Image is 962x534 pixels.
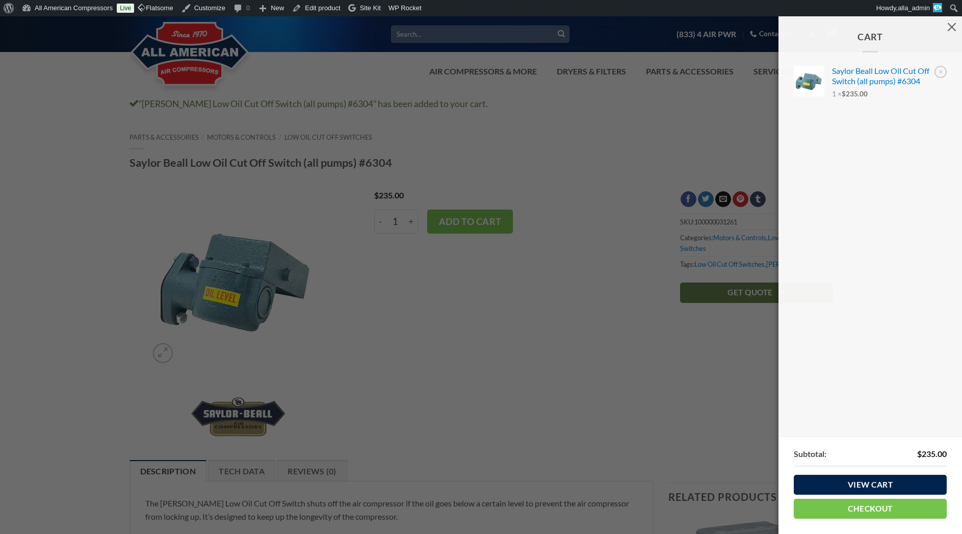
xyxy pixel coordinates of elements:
a: Remove Saylor Beall Low Oil Cut Off Switch (all pumps) #6304 from cart [934,66,947,78]
span: $ [917,449,922,459]
a: Saylor Beall Low Oil Cut Off Switch (all pumps) #6304 [832,66,931,87]
strong: Subtotal: [794,447,826,461]
a: View cart [794,475,947,495]
a: Live [117,4,134,13]
span: $ [842,90,846,98]
span: Cart [794,32,947,43]
span: 1 × [832,89,868,98]
a: Checkout [794,499,947,519]
span: Site Kit [360,4,381,12]
span: alla_admin [898,4,930,12]
bdi: 235.00 [842,90,868,98]
bdi: 235.00 [917,449,947,459]
button: Close (Esc) [942,16,962,37]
